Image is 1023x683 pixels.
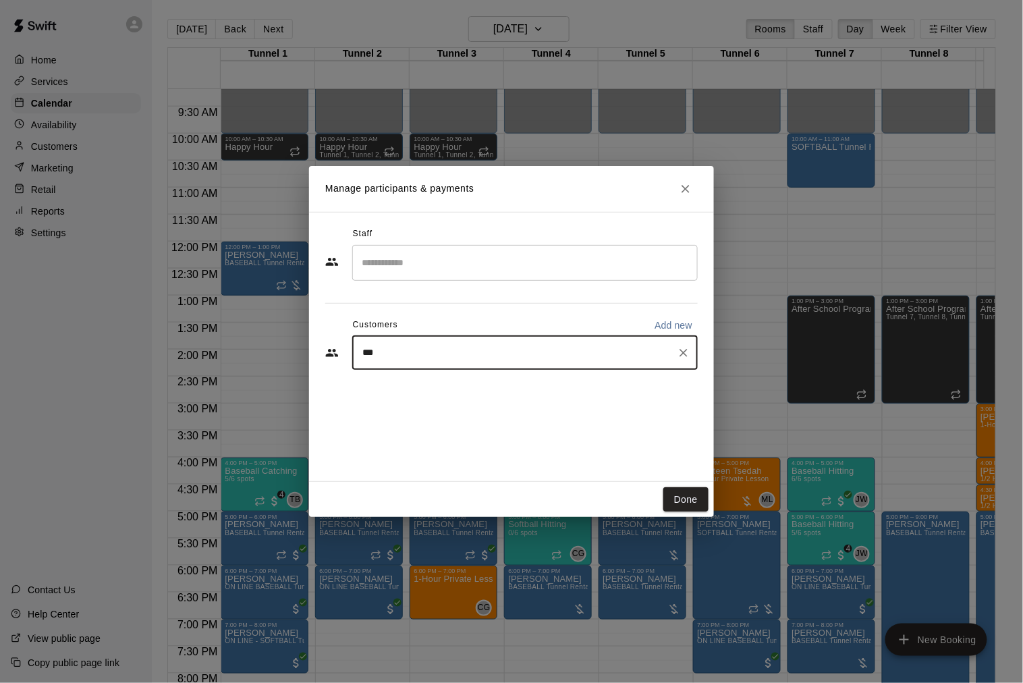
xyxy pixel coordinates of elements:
[663,487,709,512] button: Done
[325,255,339,269] svg: Staff
[325,346,339,360] svg: Customers
[325,182,474,196] p: Manage participants & payments
[353,315,398,336] span: Customers
[655,319,692,332] p: Add new
[352,245,698,281] div: Search staff
[353,223,372,245] span: Staff
[674,344,693,362] button: Clear
[649,315,698,336] button: Add new
[673,177,698,201] button: Close
[352,336,698,370] div: Start typing to search customers...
